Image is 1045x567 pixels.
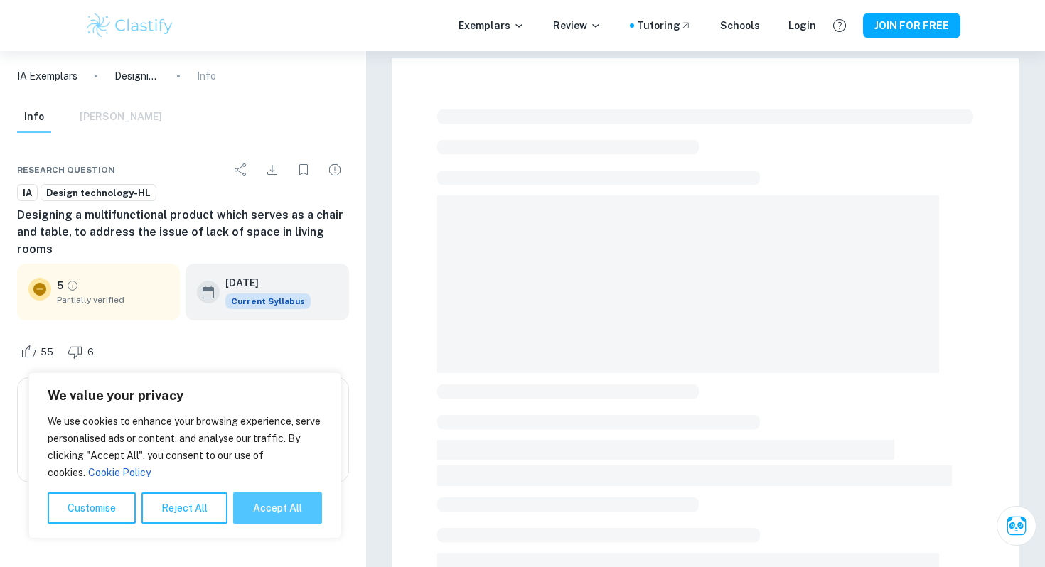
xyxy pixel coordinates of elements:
[17,340,61,363] div: Like
[227,156,255,184] div: Share
[17,494,349,504] span: Example of past student work. For reference on structure and expectations only. Do not copy.
[48,387,322,404] p: We value your privacy
[28,372,341,539] div: We value your privacy
[57,278,63,293] p: 5
[17,184,38,202] a: IA
[41,184,156,202] a: Design technology-HL
[233,492,322,524] button: Accept All
[48,413,322,481] p: We use cookies to enhance your browsing experience, serve personalised ads or content, and analys...
[258,156,286,184] div: Download
[225,293,311,309] span: Current Syllabus
[637,18,692,33] a: Tutoring
[225,275,299,291] h6: [DATE]
[17,163,115,176] span: Research question
[17,102,51,133] button: Info
[18,186,37,200] span: IA
[720,18,760,33] a: Schools
[459,18,525,33] p: Exemplars
[17,68,77,84] a: IA Exemplars
[553,18,601,33] p: Review
[827,13,852,38] button: Help and Feedback
[141,492,227,524] button: Reject All
[997,506,1036,546] button: Ask Clai
[321,156,349,184] div: Report issue
[80,345,102,360] span: 6
[85,11,175,40] img: Clastify logo
[33,345,61,360] span: 55
[64,340,102,363] div: Dislike
[788,18,816,33] a: Login
[41,186,156,200] span: Design technology-HL
[289,156,318,184] div: Bookmark
[197,68,216,84] p: Info
[48,492,136,524] button: Customise
[225,293,311,309] div: This exemplar is based on the current syllabus. Feel free to refer to it for inspiration/ideas wh...
[66,279,79,292] a: Grade partially verified
[114,68,160,84] p: Designing a multifunctional product which serves as a chair and table, to address the issue of la...
[17,207,349,258] h6: Designing a multifunctional product which serves as a chair and table, to address the issue of la...
[87,466,151,479] a: Cookie Policy
[57,293,168,306] span: Partially verified
[863,13,960,38] button: JOIN FOR FREE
